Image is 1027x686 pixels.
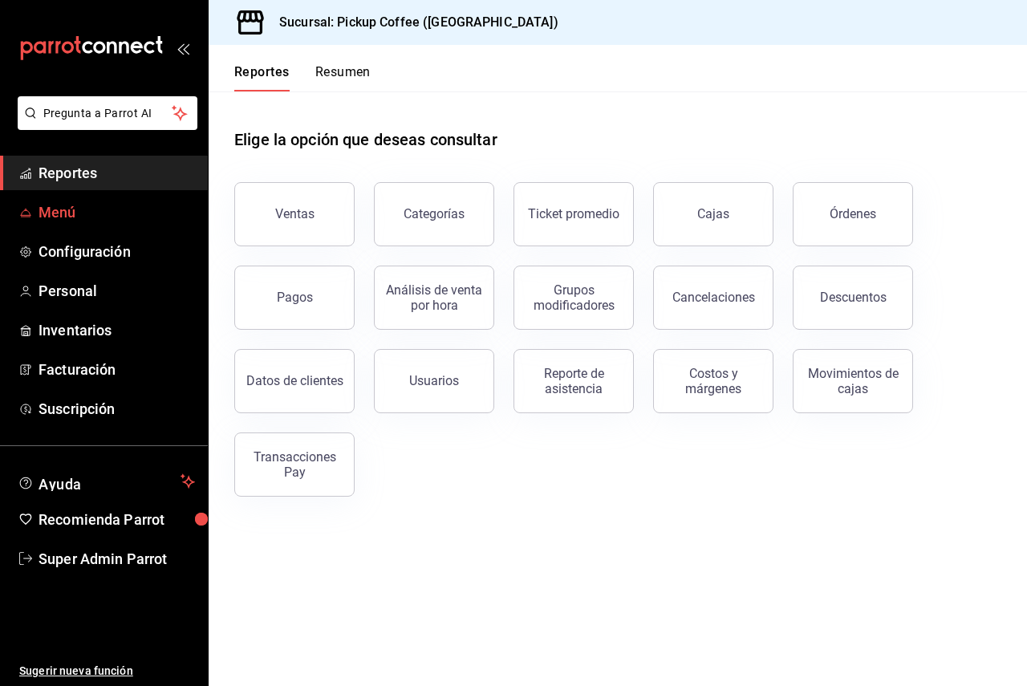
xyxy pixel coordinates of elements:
h1: Elige la opción que deseas consultar [234,128,497,152]
div: Categorías [404,206,465,221]
span: Sugerir nueva función [19,663,195,680]
button: Cancelaciones [653,266,773,330]
button: open_drawer_menu [177,42,189,55]
div: Ventas [275,206,315,221]
div: Grupos modificadores [524,282,623,313]
span: Super Admin Parrot [39,548,195,570]
button: Pagos [234,266,355,330]
button: Reportes [234,64,290,91]
div: Pagos [277,290,313,305]
button: Descuentos [793,266,913,330]
div: Órdenes [830,206,876,221]
button: Costos y márgenes [653,349,773,413]
a: Pregunta a Parrot AI [11,116,197,133]
div: Movimientos de cajas [803,366,903,396]
button: Categorías [374,182,494,246]
div: Análisis de venta por hora [384,282,484,313]
button: Movimientos de cajas [793,349,913,413]
span: Recomienda Parrot [39,509,195,530]
span: Suscripción [39,398,195,420]
div: navigation tabs [234,64,371,91]
button: Pregunta a Parrot AI [18,96,197,130]
h3: Sucursal: Pickup Coffee ([GEOGRAPHIC_DATA]) [266,13,558,32]
div: Usuarios [409,373,459,388]
button: Transacciones Pay [234,432,355,497]
div: Datos de clientes [246,373,343,388]
div: Ticket promedio [528,206,619,221]
button: Reporte de asistencia [513,349,634,413]
button: Ventas [234,182,355,246]
span: Facturación [39,359,195,380]
span: Pregunta a Parrot AI [43,105,173,122]
div: Transacciones Pay [245,449,344,480]
div: Descuentos [820,290,887,305]
span: Ayuda [39,472,174,491]
a: Cajas [653,182,773,246]
span: Personal [39,280,195,302]
div: Cancelaciones [672,290,755,305]
div: Cajas [697,205,730,224]
button: Ticket promedio [513,182,634,246]
span: Configuración [39,241,195,262]
button: Grupos modificadores [513,266,634,330]
button: Análisis de venta por hora [374,266,494,330]
button: Órdenes [793,182,913,246]
button: Datos de clientes [234,349,355,413]
span: Reportes [39,162,195,184]
span: Menú [39,201,195,223]
span: Inventarios [39,319,195,341]
div: Costos y márgenes [664,366,763,396]
button: Resumen [315,64,371,91]
button: Usuarios [374,349,494,413]
div: Reporte de asistencia [524,366,623,396]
